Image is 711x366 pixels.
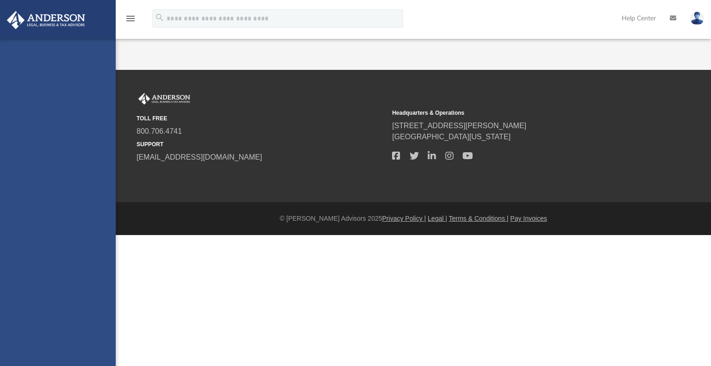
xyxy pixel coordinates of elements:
a: [STREET_ADDRESS][PERSON_NAME] [392,122,526,130]
a: Pay Invoices [510,215,547,222]
img: Anderson Advisors Platinum Portal [137,93,192,105]
a: Privacy Policy | [382,215,426,222]
a: 800.706.4741 [137,127,182,135]
img: Anderson Advisors Platinum Portal [4,11,88,29]
small: SUPPORT [137,140,386,149]
a: [EMAIL_ADDRESS][DOMAIN_NAME] [137,153,262,161]
div: © [PERSON_NAME] Advisors 2025 [116,214,711,223]
i: menu [125,13,136,24]
a: Legal | [428,215,447,222]
a: Terms & Conditions | [449,215,509,222]
i: search [155,12,165,23]
a: menu [125,18,136,24]
img: User Pic [690,12,704,25]
small: Headquarters & Operations [392,109,641,117]
a: [GEOGRAPHIC_DATA][US_STATE] [392,133,511,141]
small: TOLL FREE [137,114,386,123]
